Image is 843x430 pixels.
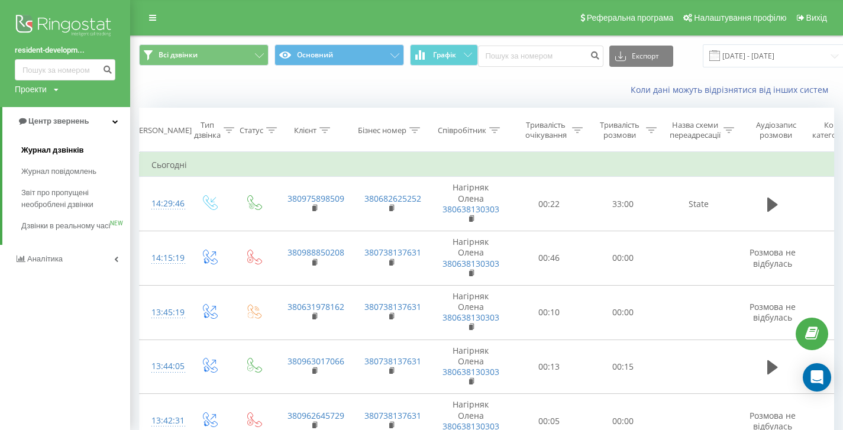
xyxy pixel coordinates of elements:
a: 380988850208 [288,247,344,258]
a: 380638130303 [443,366,499,377]
input: Пошук за номером [478,46,603,67]
a: 380962645729 [288,410,344,421]
img: Ringostat logo [15,12,115,41]
td: Нагірняк Олена [429,177,512,231]
td: 00:15 [586,340,660,394]
a: resident-developm... [15,44,115,56]
span: Звіт про пропущені необроблені дзвінки [21,187,124,211]
a: 380638130303 [443,312,499,323]
span: Графік [433,51,456,59]
a: Журнал дзвінків [21,140,130,161]
a: 380738137631 [364,301,421,312]
td: Нагірняк Олена [429,340,512,394]
div: Open Intercom Messenger [803,363,831,392]
td: Нагірняк Олена [429,231,512,286]
span: Реферальна програма [587,13,674,22]
a: 380638130303 [443,258,499,269]
div: [PERSON_NAME] [132,125,192,135]
div: Співробітник [438,125,486,135]
input: Пошук за номером [15,59,115,80]
td: 00:00 [586,285,660,340]
div: 14:29:46 [151,192,175,215]
a: Журнал повідомлень [21,161,130,182]
td: Нагірняк Олена [429,285,512,340]
td: 00:10 [512,285,586,340]
button: Експорт [609,46,673,67]
div: Тип дзвінка [194,120,221,140]
span: Розмова не відбулась [750,247,796,269]
span: Налаштування профілю [694,13,786,22]
a: 380963017066 [288,355,344,367]
a: 380682625252 [364,193,421,204]
span: Центр звернень [28,117,89,125]
button: Графік [410,44,478,66]
div: Проекти [15,83,47,95]
a: 380638130303 [443,203,499,215]
div: Аудіозапис розмови [747,120,805,140]
td: 33:00 [586,177,660,231]
button: Основний [274,44,404,66]
span: Розмова не відбулась [750,301,796,323]
span: Аналiтика [27,254,63,263]
div: Тривалість очікування [522,120,569,140]
div: 13:45:19 [151,301,175,324]
td: 00:13 [512,340,586,394]
a: Коли дані можуть відрізнятися вiд інших систем [631,84,834,95]
a: Дзвінки в реальному часіNEW [21,215,130,237]
a: Звіт про пропущені необроблені дзвінки [21,182,130,215]
a: 380631978162 [288,301,344,312]
span: Всі дзвінки [159,50,198,60]
td: 00:00 [586,231,660,286]
div: Тривалість розмови [596,120,643,140]
a: 380975898509 [288,193,344,204]
a: 380738137631 [364,247,421,258]
td: 00:46 [512,231,586,286]
div: Назва схеми переадресації [670,120,721,140]
div: Бізнес номер [358,125,406,135]
div: Клієнт [294,125,316,135]
a: Центр звернень [2,107,130,135]
button: Всі дзвінки [139,44,269,66]
a: 380738137631 [364,355,421,367]
span: Вихід [806,13,827,22]
div: Статус [240,125,263,135]
div: 14:15:19 [151,247,175,270]
td: State [660,177,737,231]
td: 00:22 [512,177,586,231]
a: 380738137631 [364,410,421,421]
span: Журнал дзвінків [21,144,84,156]
span: Дзвінки в реальному часі [21,220,110,232]
div: 13:44:05 [151,355,175,378]
span: Журнал повідомлень [21,166,96,177]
